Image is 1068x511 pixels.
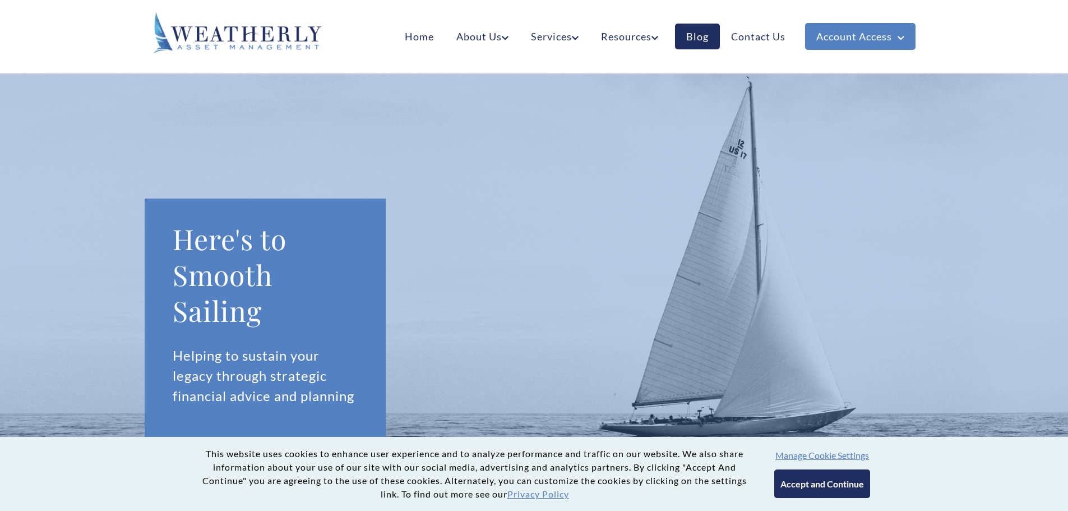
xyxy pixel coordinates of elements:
p: Helping to sustain your legacy through strategic financial advice and planning [173,346,358,406]
a: Home [394,24,445,49]
a: Contact Us [720,24,797,49]
a: Account Access [805,23,916,50]
a: Resources [590,24,669,49]
img: Weatherly [153,12,321,54]
a: Privacy Policy [507,489,569,499]
button: Accept and Continue [774,469,870,498]
a: Services [520,24,590,49]
p: This website uses cookies to enhance user experience and to analyze performance and traffic on ou... [198,447,752,501]
button: Manage Cookie Settings [775,450,869,461]
a: Blog [675,24,720,49]
a: About Us [445,24,520,49]
h1: Here's to Smooth Sailing [173,221,358,329]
